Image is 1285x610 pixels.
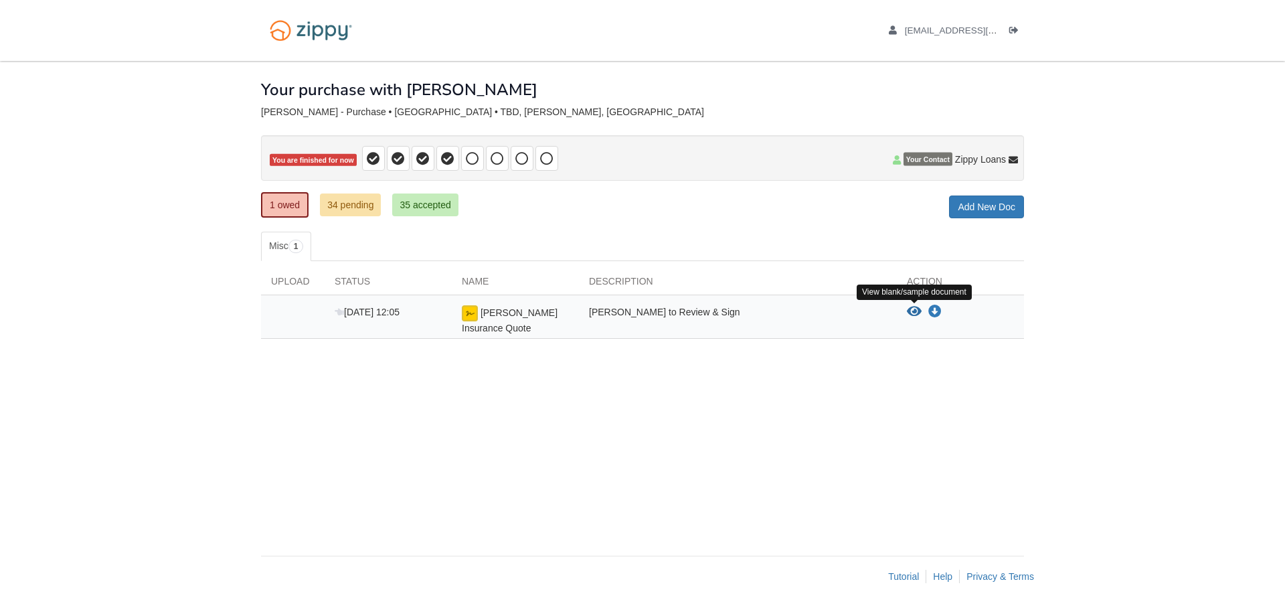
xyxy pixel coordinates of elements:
a: Help [933,571,952,582]
span: Your Contact [904,153,952,166]
a: Download Wrona Insurance Quote [928,307,942,317]
a: 34 pending [320,194,381,216]
button: View Wrona Insurance Quote [907,305,922,319]
a: Log out [1009,25,1024,39]
span: You are finished for now [270,154,357,167]
span: Zippy Loans [955,153,1006,166]
a: 35 accepted [392,194,458,216]
div: [PERSON_NAME] - Purchase • [GEOGRAPHIC_DATA] • TBD, [PERSON_NAME], [GEOGRAPHIC_DATA] [261,106,1024,118]
img: esign [462,305,478,321]
img: Logo [261,13,361,48]
a: Tutorial [888,571,919,582]
div: [PERSON_NAME] to Review & Sign [579,305,897,335]
div: Action [897,275,1024,295]
div: View blank/sample document [857,285,972,300]
a: Add New Doc [949,196,1024,218]
div: Upload [261,275,325,295]
span: [DATE] 12:05 [335,307,400,317]
span: 1 [288,240,304,253]
a: 1 owed [261,192,309,218]
span: [PERSON_NAME] Insurance Quote [462,307,558,333]
div: Name [452,275,579,295]
a: edit profile [889,25,1058,39]
a: Misc [261,232,311,261]
div: Description [579,275,897,295]
span: ajakkcarr@gmail.com [905,25,1058,35]
div: Status [325,275,452,295]
a: Privacy & Terms [966,571,1034,582]
h1: Your purchase with [PERSON_NAME] [261,81,537,98]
